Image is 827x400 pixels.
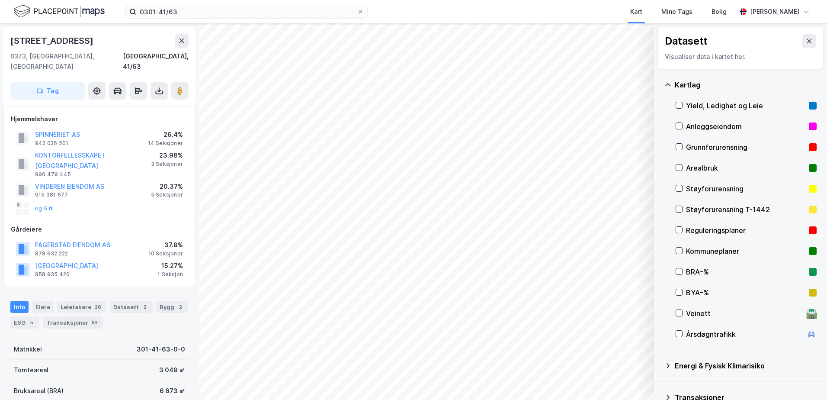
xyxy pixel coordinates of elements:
div: 6 673 ㎡ [160,386,185,396]
div: 915 381 677 [35,191,68,198]
div: Bygg [156,301,188,313]
div: 5 [27,318,36,327]
button: Tag [10,82,85,100]
div: Kommuneplaner [686,246,805,256]
div: 20.37% [151,181,183,192]
div: 14 Seksjoner [148,140,183,147]
div: 2 [176,303,185,311]
div: BRA–% [686,267,805,277]
div: Kartlag [675,80,817,90]
div: ESG [10,316,39,329]
div: 0373, [GEOGRAPHIC_DATA], [GEOGRAPHIC_DATA] [10,51,123,72]
div: 83 [90,318,99,327]
div: 🛣️ [806,308,817,319]
div: BYA–% [686,287,805,298]
div: Reguleringsplaner [686,225,805,235]
div: Støyforurensning [686,184,805,194]
div: 2 [141,303,149,311]
div: 5 Seksjoner [151,191,183,198]
div: 26.4% [148,129,183,140]
div: [GEOGRAPHIC_DATA], 41/63 [123,51,189,72]
div: Tomteareal [14,365,48,375]
div: Kart [630,6,642,17]
div: Hjemmelshaver [11,114,188,124]
div: 15.27% [157,261,183,271]
div: Bruksareal (BRA) [14,386,64,396]
div: Visualiser data i kartet her. [665,52,816,62]
div: Leietakere [57,301,106,313]
div: Yield, Ledighet og Leie [686,100,805,111]
div: 37.8% [148,240,183,250]
div: [STREET_ADDRESS] [10,34,95,48]
div: Årsdøgntrafikk [686,329,803,339]
div: Arealbruk [686,163,805,173]
div: Støyforurensning T-1442 [686,204,805,215]
div: Veinett [686,308,803,319]
input: Søk på adresse, matrikkel, gårdeiere, leietakere eller personer [136,5,357,18]
div: Eiere [32,301,54,313]
div: 958 935 420 [35,271,70,278]
div: Transaksjoner [43,316,103,329]
div: 990 479 445 [35,171,71,178]
div: 3 049 ㎡ [159,365,185,375]
div: 10 Seksjoner [148,250,183,257]
div: Anleggseiendom [686,121,805,132]
iframe: Chat Widget [784,358,827,400]
div: 26 [93,303,103,311]
div: [PERSON_NAME] [750,6,799,17]
div: Datasett [665,34,708,48]
div: Gårdeiere [11,224,188,235]
div: Bolig [712,6,727,17]
div: Grunnforurensning [686,142,805,152]
div: 23.98% [151,150,183,161]
img: logo.f888ab2527a4732fd821a326f86c7f29.svg [14,4,105,19]
div: Info [10,301,29,313]
div: 878 632 222 [35,250,68,257]
div: Matrikkel [14,344,42,355]
div: Datasett [110,301,153,313]
div: 301-41-63-0-0 [137,344,185,355]
div: 3 Seksjoner [151,161,183,168]
div: 1 Seksjon [157,271,183,278]
div: Energi & Fysisk Klimarisiko [675,361,817,371]
div: Mine Tags [661,6,692,17]
div: Kontrollprogram for chat [784,358,827,400]
div: 942 026 501 [35,140,68,147]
